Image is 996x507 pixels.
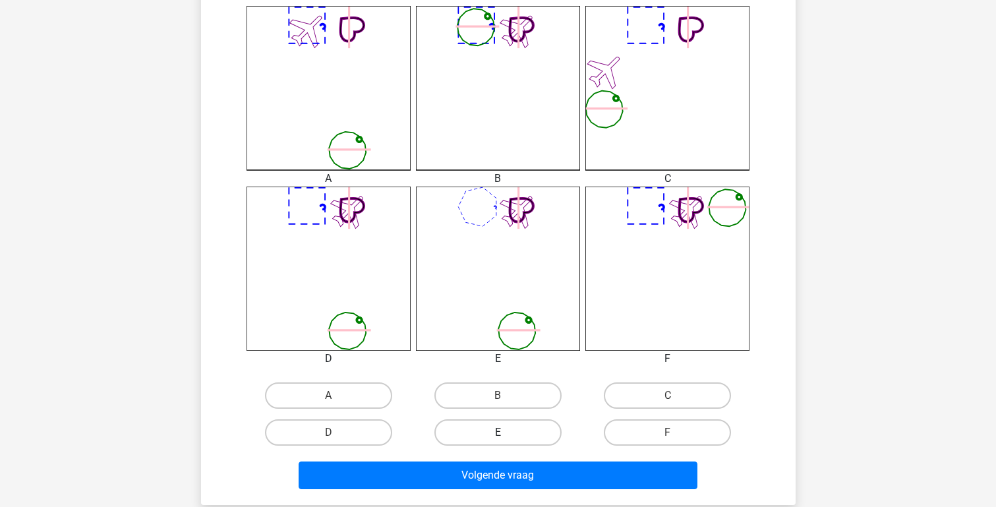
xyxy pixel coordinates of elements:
[237,171,421,187] div: A
[406,351,590,367] div: E
[604,419,731,446] label: F
[265,382,392,409] label: A
[299,462,697,489] button: Volgende vraag
[406,171,590,187] div: B
[575,351,759,367] div: F
[434,382,562,409] label: B
[237,351,421,367] div: D
[265,419,392,446] label: D
[575,171,759,187] div: C
[434,419,562,446] label: E
[604,382,731,409] label: C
